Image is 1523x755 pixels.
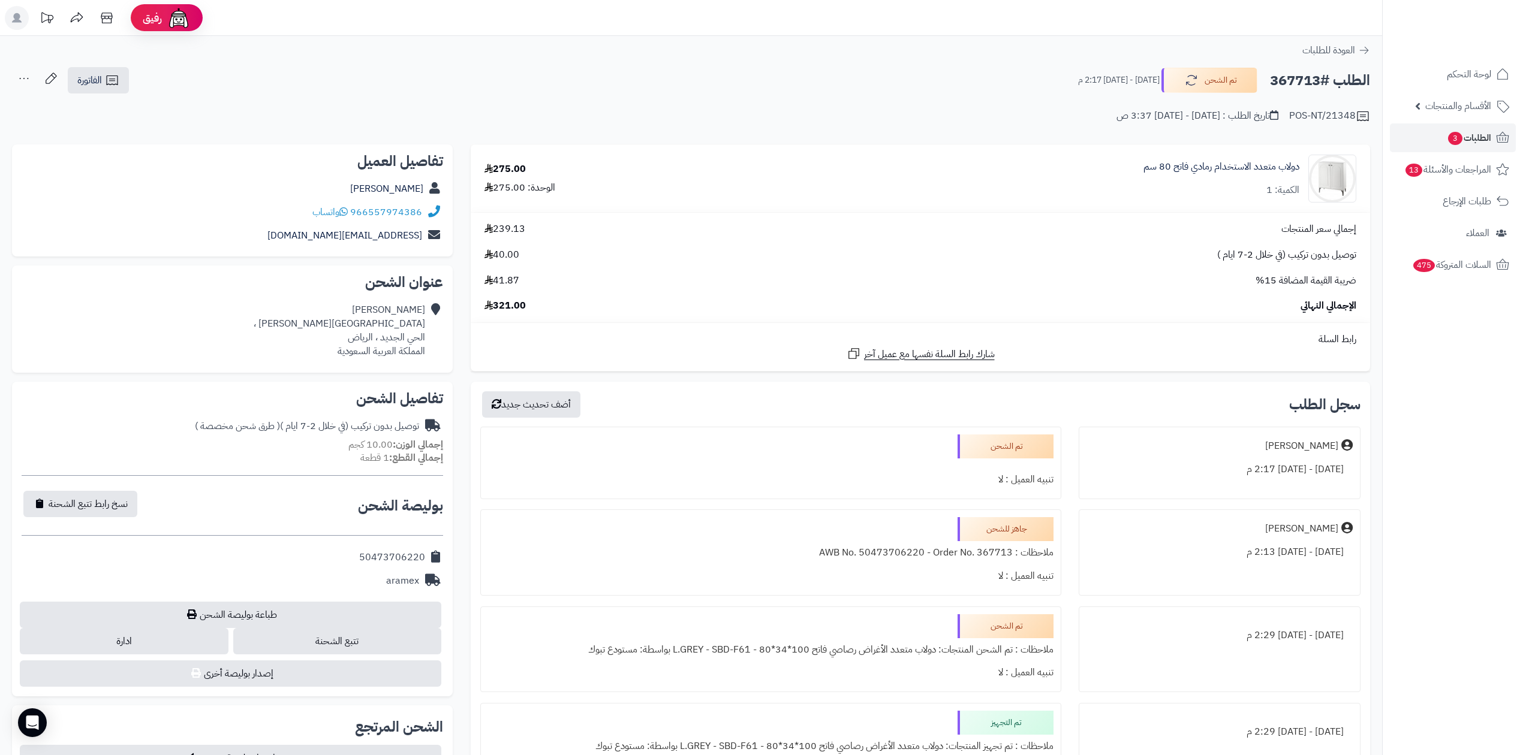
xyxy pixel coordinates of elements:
span: الأقسام والمنتجات [1425,98,1491,114]
div: [DATE] - [DATE] 2:29 م [1086,720,1353,744]
h2: الشحن المرتجع [355,720,443,734]
strong: إجمالي القطع: [389,451,443,465]
a: تحديثات المنصة [32,6,62,33]
a: ادارة [20,628,228,654]
a: 966557974386 [350,205,422,219]
div: جاهز للشحن [958,517,1054,541]
div: [PERSON_NAME] [GEOGRAPHIC_DATA][PERSON_NAME] ، الحي الجديد ، الرياض المملكة العربية السعودية [254,303,425,358]
h2: بوليصة الشحن [358,499,443,513]
span: 40.00 [484,248,519,262]
a: تتبع الشحنة [233,628,441,654]
h2: الطلب #367713 [1270,68,1370,93]
div: [DATE] - [DATE] 2:13 م [1086,540,1353,564]
button: تم الشحن [1161,68,1257,93]
div: 50473706220 [359,551,425,564]
div: [PERSON_NAME] [1265,522,1338,536]
a: لوحة التحكم [1390,60,1516,89]
a: العملاء [1390,219,1516,247]
img: 1738405543-110113010117-90x90.jpg [1309,155,1356,203]
small: [DATE] - [DATE] 2:17 م [1078,74,1160,86]
div: تم الشحن [958,614,1054,638]
div: تم الشحن [958,434,1054,458]
a: السلات المتروكة475 [1390,250,1516,279]
span: العملاء [1466,225,1489,241]
span: الطلبات [1447,129,1491,146]
span: 239.13 [484,222,525,236]
span: 3 [1448,132,1462,145]
div: Open Intercom Messenger [18,708,47,737]
h2: عنوان الشحن [22,275,443,289]
div: تنبيه العميل : لا [488,564,1054,588]
div: الوحدة: 275.00 [484,181,555,195]
button: إصدار بوليصة أخرى [20,660,441,687]
span: 13 [1405,164,1422,177]
span: توصيل بدون تركيب (في خلال 2-7 ايام ) [1217,248,1356,262]
span: السلات المتروكة [1412,256,1491,273]
a: الطلبات3 [1390,123,1516,152]
a: طلبات الإرجاع [1390,187,1516,216]
span: المراجعات والأسئلة [1404,161,1491,178]
a: واتساب [312,205,348,219]
small: 10.00 كجم [348,437,443,452]
div: ملاحظات : تم الشحن المنتجات: دولاب متعدد الأغراض رصاصي فاتح 100*34*80 - L.GREY - SBD-F61 بواسطة: ... [488,638,1054,662]
a: [PERSON_NAME] [350,182,423,196]
div: توصيل بدون تركيب (في خلال 2-7 ايام ) [195,419,419,433]
span: رفيق [143,11,162,25]
a: دولاب متعدد الاستخدام رمادي فاتح 80 سم [1143,160,1299,174]
small: 1 قطعة [360,451,443,465]
div: POS-NT/21348 [1289,109,1370,123]
span: شارك رابط السلة نفسها مع عميل آخر [864,348,995,361]
a: شارك رابط السلة نفسها مع عميل آخر [847,346,995,361]
h3: سجل الطلب [1289,397,1361,412]
span: نسخ رابط تتبع الشحنة [49,497,128,511]
span: 41.87 [484,274,519,288]
a: المراجعات والأسئلة13 [1390,155,1516,184]
div: تم التجهيز [958,711,1054,735]
span: الإجمالي النهائي [1301,299,1356,313]
a: الفاتورة [68,67,129,93]
div: تاريخ الطلب : [DATE] - [DATE] 3:37 ص [1116,109,1278,123]
button: نسخ رابط تتبع الشحنة [23,491,137,517]
h2: تفاصيل الشحن [22,391,443,406]
span: العودة للطلبات [1302,43,1355,58]
span: ضريبة القيمة المضافة 15% [1256,274,1356,288]
div: الكمية: 1 [1266,183,1299,197]
span: 475 [1413,259,1435,272]
a: [EMAIL_ADDRESS][DOMAIN_NAME] [267,228,422,243]
span: ( طرق شحن مخصصة ) [195,419,280,433]
div: 275.00 [484,162,526,176]
div: تنبيه العميل : لا [488,661,1054,684]
span: 321.00 [484,299,526,313]
div: رابط السلة [475,333,1365,346]
img: logo-2.png [1441,29,1512,55]
div: [DATE] - [DATE] 2:29 م [1086,624,1353,647]
img: ai-face.png [167,6,191,30]
button: أضف تحديث جديد [482,391,580,418]
a: طباعة بوليصة الشحن [20,602,441,628]
span: الفاتورة [77,73,102,87]
div: aramex [386,574,419,588]
div: ملاحظات : AWB No. 50473706220 - Order No. 367713 [488,541,1054,564]
div: تنبيه العميل : لا [488,468,1054,491]
span: طلبات الإرجاع [1443,193,1491,210]
strong: إجمالي الوزن: [393,437,443,452]
span: لوحة التحكم [1447,66,1491,83]
div: [PERSON_NAME] [1265,439,1338,453]
span: إجمالي سعر المنتجات [1281,222,1356,236]
h2: تفاصيل العميل [22,154,443,168]
div: [DATE] - [DATE] 2:17 م [1086,458,1353,481]
a: العودة للطلبات [1302,43,1370,58]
